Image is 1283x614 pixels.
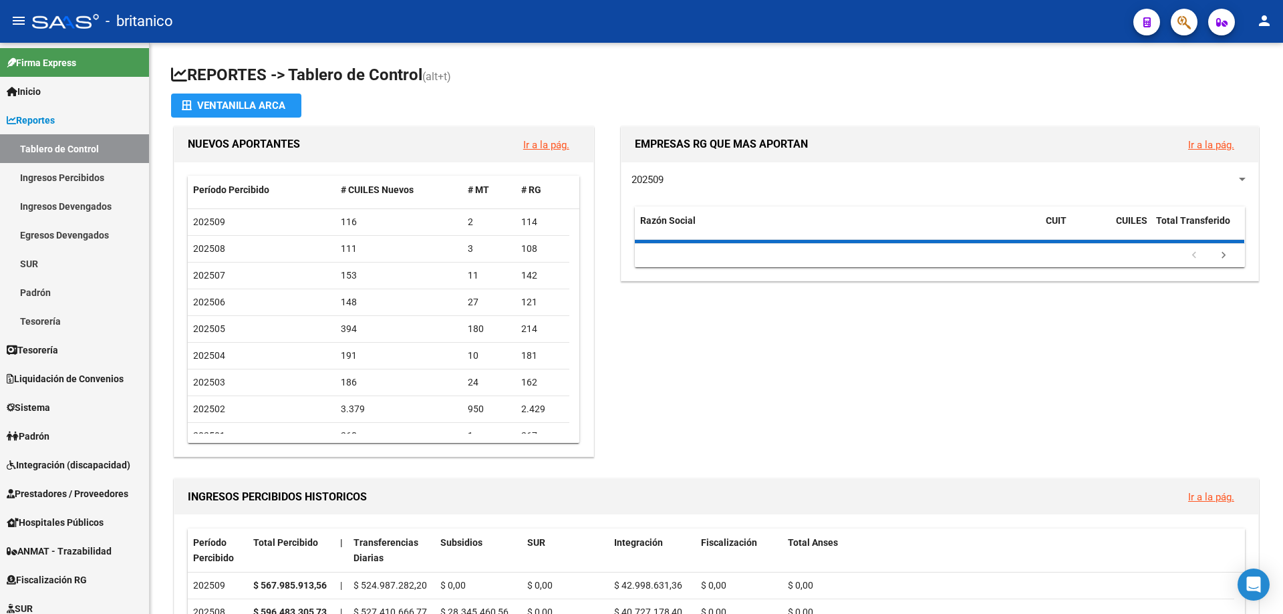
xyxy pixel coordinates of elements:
[422,70,451,83] span: (alt+t)
[788,537,838,548] span: Total Anses
[521,348,564,363] div: 181
[7,343,58,357] span: Tesorería
[171,94,301,118] button: Ventanilla ARCA
[353,537,418,563] span: Transferencias Diarias
[521,428,564,444] div: 267
[701,580,726,591] span: $ 0,00
[468,375,511,390] div: 24
[1181,249,1207,263] a: go to previous page
[468,402,511,417] div: 950
[193,377,225,388] span: 202503
[522,528,609,573] datatable-header-cell: SUR
[468,214,511,230] div: 2
[435,528,522,573] datatable-header-cell: Subsidios
[521,321,564,337] div: 214
[614,537,663,548] span: Integración
[341,268,458,283] div: 153
[468,348,511,363] div: 10
[1211,249,1236,263] a: go to next page
[1238,569,1270,601] div: Open Intercom Messenger
[468,428,511,444] div: 1
[631,174,664,186] span: 202509
[462,176,516,204] datatable-header-cell: # MT
[521,241,564,257] div: 108
[341,375,458,390] div: 186
[341,214,458,230] div: 116
[1046,215,1066,226] span: CUIT
[341,428,458,444] div: 268
[1151,206,1244,251] datatable-header-cell: Total Transferido
[1177,132,1245,157] button: Ir a la pág.
[696,528,782,573] datatable-header-cell: Fiscalización
[106,7,173,36] span: - britanico
[7,429,49,444] span: Padrón
[188,528,248,573] datatable-header-cell: Período Percibido
[468,295,511,310] div: 27
[1177,484,1245,509] button: Ir a la pág.
[516,176,569,204] datatable-header-cell: # RG
[521,184,541,195] span: # RG
[341,402,458,417] div: 3.379
[182,94,291,118] div: Ventanilla ARCA
[614,580,682,591] span: $ 42.998.631,36
[7,371,124,386] span: Liquidación de Convenios
[788,580,813,591] span: $ 0,00
[248,528,335,573] datatable-header-cell: Total Percibido
[188,490,367,503] span: INGRESOS PERCIBIDOS HISTORICOS
[527,580,553,591] span: $ 0,00
[527,537,545,548] span: SUR
[341,295,458,310] div: 148
[7,113,55,128] span: Reportes
[701,537,757,548] span: Fiscalización
[7,544,112,559] span: ANMAT - Trazabilidad
[353,580,427,591] span: $ 524.987.282,20
[253,537,318,548] span: Total Percibido
[335,528,348,573] datatable-header-cell: |
[335,176,463,204] datatable-header-cell: # CUILES Nuevos
[468,184,489,195] span: # MT
[253,580,327,591] strong: $ 567.985.913,56
[1188,491,1234,503] a: Ir a la pág.
[468,321,511,337] div: 180
[188,138,300,150] span: NUEVOS APORTANTES
[340,537,343,548] span: |
[513,132,580,157] button: Ir a la pág.
[193,216,225,227] span: 202509
[348,528,435,573] datatable-header-cell: Transferencias Diarias
[7,515,104,530] span: Hospitales Públicos
[521,214,564,230] div: 114
[11,13,27,29] mat-icon: menu
[468,241,511,257] div: 3
[341,241,458,257] div: 111
[440,537,482,548] span: Subsidios
[193,350,225,361] span: 202504
[7,458,130,472] span: Integración (discapacidad)
[521,268,564,283] div: 142
[193,537,234,563] span: Período Percibido
[7,84,41,99] span: Inicio
[193,270,225,281] span: 202507
[7,55,76,70] span: Firma Express
[635,206,1040,251] datatable-header-cell: Razón Social
[193,323,225,334] span: 202505
[1156,215,1230,226] span: Total Transferido
[640,215,696,226] span: Razón Social
[7,573,87,587] span: Fiscalización RG
[341,348,458,363] div: 191
[440,580,466,591] span: $ 0,00
[1116,215,1147,226] span: CUILES
[1188,139,1234,151] a: Ir a la pág.
[193,243,225,254] span: 202508
[521,375,564,390] div: 162
[782,528,1234,573] datatable-header-cell: Total Anses
[468,268,511,283] div: 11
[193,578,243,593] div: 202509
[193,430,225,441] span: 202501
[341,184,414,195] span: # CUILES Nuevos
[635,138,808,150] span: EMPRESAS RG QUE MAS APORTAN
[171,64,1262,88] h1: REPORTES -> Tablero de Control
[341,321,458,337] div: 394
[521,402,564,417] div: 2.429
[521,295,564,310] div: 121
[188,176,335,204] datatable-header-cell: Período Percibido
